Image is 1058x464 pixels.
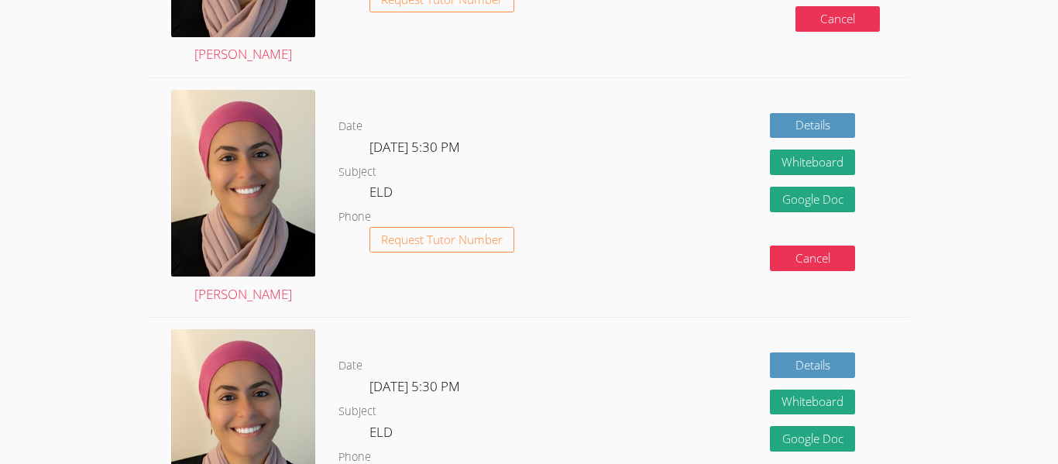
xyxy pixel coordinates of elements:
button: Whiteboard [770,150,855,175]
span: [DATE] 5:30 PM [369,138,460,156]
button: Request Tutor Number [369,227,514,253]
a: Google Doc [770,426,855,452]
button: Whiteboard [770,390,855,415]
dt: Date [338,117,362,136]
a: Details [770,113,855,139]
span: [DATE] 5:30 PM [369,377,460,395]
dd: ELD [369,421,396,448]
dt: Date [338,356,362,376]
img: avatar.png [171,90,315,276]
dd: ELD [369,181,396,208]
a: Google Doc [770,187,855,212]
button: Cancel [795,6,881,32]
dt: Phone [338,208,371,227]
button: Cancel [770,246,855,271]
span: Request Tutor Number [381,234,503,246]
a: [PERSON_NAME] [171,90,315,305]
dt: Subject [338,163,376,182]
a: Details [770,352,855,378]
dt: Subject [338,402,376,421]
